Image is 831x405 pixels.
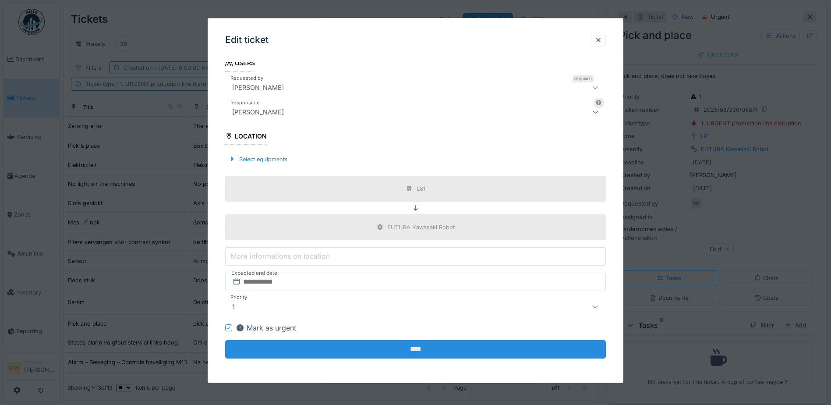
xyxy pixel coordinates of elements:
div: L81 [417,184,425,192]
div: Mark as urgent [236,323,296,333]
div: Location [225,129,267,144]
div: Required [573,75,594,82]
div: [PERSON_NAME] [229,107,287,117]
label: Expected end date [230,268,278,278]
div: Select equipments [225,153,291,165]
label: Requested by [229,74,265,82]
label: Priority [229,294,249,301]
label: More informations on location [229,251,332,261]
label: Responsible [229,99,262,106]
div: 1 [229,302,238,312]
div: [PERSON_NAME] [229,82,287,92]
div: Users [225,57,255,71]
h3: Edit ticket [225,35,269,46]
div: FUTURA Kawasaki Robot [387,223,455,231]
